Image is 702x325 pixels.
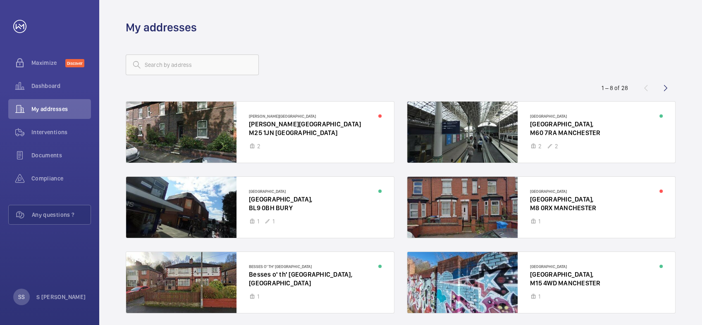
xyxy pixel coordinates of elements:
[31,128,91,136] span: Interventions
[31,82,91,90] span: Dashboard
[31,59,65,67] span: Maximize
[65,59,84,67] span: Discover
[126,20,197,35] h1: My addresses
[126,55,259,75] input: Search by address
[31,151,91,159] span: Documents
[31,174,91,183] span: Compliance
[36,293,86,301] p: S [PERSON_NAME]
[32,211,91,219] span: Any questions ?
[18,293,25,301] p: SS
[31,105,91,113] span: My addresses
[602,84,628,92] div: 1 – 8 of 28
